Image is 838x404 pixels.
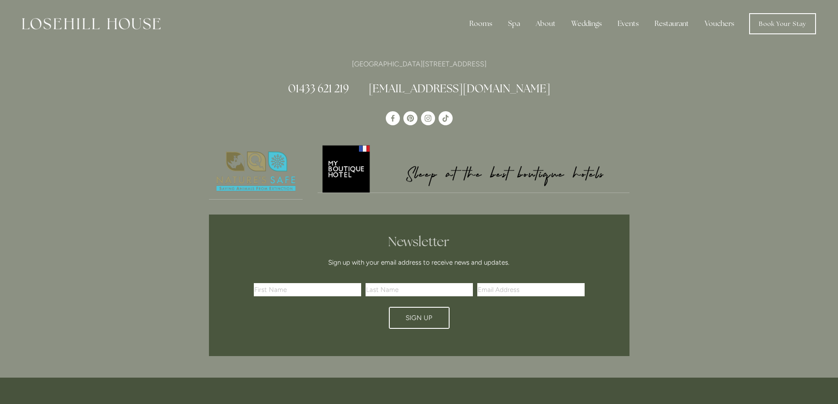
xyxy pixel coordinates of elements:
a: Losehill House Hotel & Spa [386,111,400,125]
p: Sign up with your email address to receive news and updates. [257,257,582,268]
a: Vouchers [698,15,741,33]
a: [EMAIL_ADDRESS][DOMAIN_NAME] [369,81,550,95]
input: First Name [254,283,361,296]
div: Spa [501,15,527,33]
div: About [529,15,563,33]
a: Book Your Stay [749,13,816,34]
input: Last Name [366,283,473,296]
img: Losehill House [22,18,161,29]
div: Weddings [564,15,609,33]
img: My Boutique Hotel - Logo [318,144,629,193]
span: Sign Up [406,314,432,322]
div: Events [611,15,646,33]
a: Pinterest [403,111,417,125]
div: Restaurant [648,15,696,33]
img: Nature's Safe - Logo [209,144,303,199]
h2: Newsletter [257,234,582,250]
a: 01433 621 219 [288,81,349,95]
a: Nature's Safe - Logo [209,144,303,200]
input: Email Address [477,283,585,296]
p: [GEOGRAPHIC_DATA][STREET_ADDRESS] [209,58,629,70]
a: TikTok [439,111,453,125]
button: Sign Up [389,307,450,329]
a: Instagram [421,111,435,125]
div: Rooms [462,15,499,33]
